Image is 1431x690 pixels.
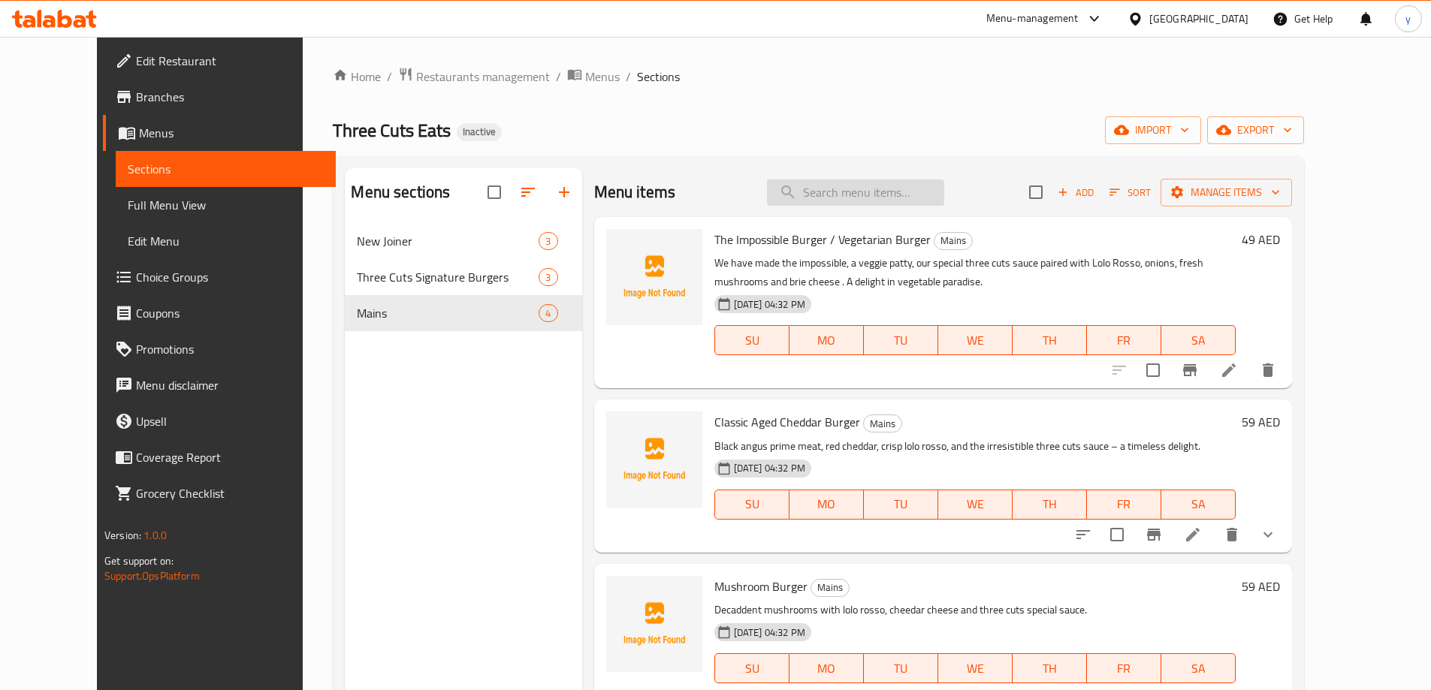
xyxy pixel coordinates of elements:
[357,304,539,322] span: Mains
[1055,184,1096,201] span: Add
[863,414,902,432] div: Mains
[1020,176,1052,208] span: Select section
[116,187,336,223] a: Full Menu View
[1167,330,1230,351] span: SA
[637,68,680,86] span: Sections
[1137,354,1169,386] span: Select to update
[938,325,1013,355] button: WE
[1013,325,1087,355] button: TH
[136,268,324,286] span: Choice Groups
[1117,121,1189,140] span: import
[1052,181,1100,204] span: Add item
[116,151,336,187] a: Sections
[714,653,789,683] button: SU
[944,658,1007,679] span: WE
[1242,576,1280,597] h6: 59 AED
[1087,490,1161,520] button: FR
[1167,658,1230,679] span: SA
[811,579,850,597] div: Mains
[103,259,336,295] a: Choice Groups
[128,196,324,214] span: Full Menu View
[767,179,944,206] input: search
[136,376,324,394] span: Menu disclaimer
[539,268,557,286] div: items
[539,270,557,285] span: 3
[934,232,973,250] div: Mains
[556,68,561,86] li: /
[357,268,539,286] div: Three Cuts Signature Burgers
[136,484,324,502] span: Grocery Checklist
[864,415,901,432] span: Mains
[510,174,546,210] span: Sort sections
[1250,517,1286,553] button: show more
[128,232,324,250] span: Edit Menu
[1065,517,1101,553] button: sort-choices
[1219,121,1292,140] span: export
[104,551,174,571] span: Get support on:
[103,79,336,115] a: Branches
[944,330,1007,351] span: WE
[136,304,324,322] span: Coupons
[728,297,811,312] span: [DATE] 04:32 PM
[1019,330,1081,351] span: TH
[103,331,336,367] a: Promotions
[1242,229,1280,250] h6: 49 AED
[345,223,581,259] div: New Joiner3
[103,403,336,439] a: Upsell
[1013,653,1087,683] button: TH
[1161,179,1292,206] button: Manage items
[1161,490,1236,520] button: SA
[864,490,938,520] button: TU
[1105,116,1201,144] button: import
[1109,184,1151,201] span: Sort
[143,526,167,545] span: 1.0.0
[811,579,849,596] span: Mains
[938,490,1013,520] button: WE
[1093,330,1155,351] span: FR
[721,658,783,679] span: SU
[333,113,451,147] span: Three Cuts Eats
[103,43,336,79] a: Edit Restaurant
[539,304,557,322] div: items
[721,493,783,515] span: SU
[398,67,550,86] a: Restaurants management
[139,124,324,142] span: Menus
[357,232,539,250] span: New Joiner
[714,490,789,520] button: SU
[539,234,557,249] span: 3
[796,658,858,679] span: MO
[103,439,336,475] a: Coverage Report
[345,217,581,337] nav: Menu sections
[606,576,702,672] img: Mushroom Burger
[103,475,336,511] a: Grocery Checklist
[714,254,1236,291] p: We have made the impossible, a veggie patty, our special three cuts sauce paired with Lolo Rosso,...
[714,411,860,433] span: Classic Aged Cheddar Burger
[103,115,336,151] a: Menus
[136,412,324,430] span: Upsell
[714,437,1236,456] p: Black angus prime meat, red cheddar, crisp lolo rosso, and the irresistible three cuts sauce – a ...
[1101,519,1133,550] span: Select to update
[1106,181,1155,204] button: Sort
[626,68,631,86] li: /
[103,295,336,331] a: Coupons
[1259,526,1277,544] svg: Show Choices
[333,68,381,86] a: Home
[1184,526,1202,544] a: Edit menu item
[585,68,620,86] span: Menus
[539,232,557,250] div: items
[1214,517,1250,553] button: delete
[789,653,864,683] button: MO
[116,223,336,259] a: Edit Menu
[796,330,858,351] span: MO
[938,653,1013,683] button: WE
[1052,181,1100,204] button: Add
[714,325,789,355] button: SU
[721,330,783,351] span: SU
[870,658,932,679] span: TU
[944,493,1007,515] span: WE
[1136,517,1172,553] button: Branch-specific-item
[345,295,581,331] div: Mains4
[870,330,932,351] span: TU
[387,68,392,86] li: /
